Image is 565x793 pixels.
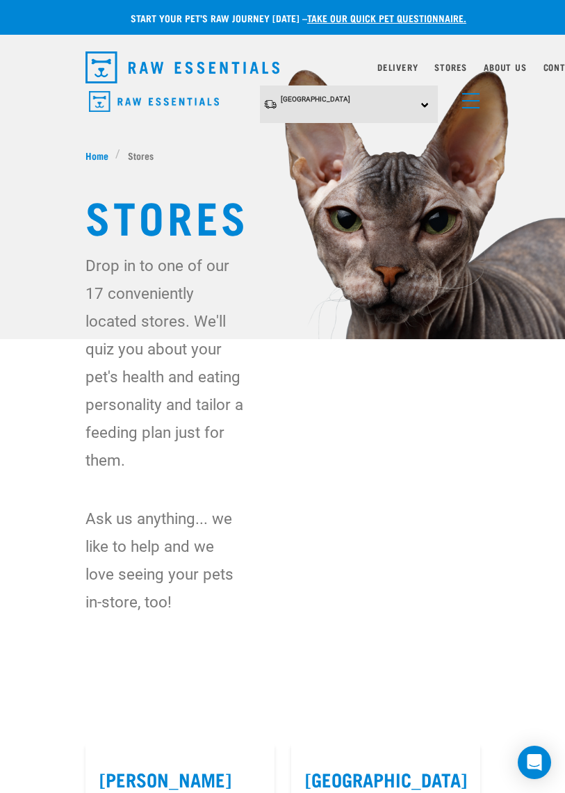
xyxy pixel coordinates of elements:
span: Home [85,148,108,163]
p: Ask us anything... we like to help and we love seeing your pets in-store, too! [85,505,243,616]
img: van-moving.png [263,99,277,110]
p: Drop in to one of our 17 conveniently located stores. We'll quiz you about your pet's health and ... [85,252,243,474]
div: Open Intercom Messenger [518,746,551,779]
label: [GEOGRAPHIC_DATA] [305,769,466,790]
a: Home [85,148,116,163]
img: Raw Essentials Logo [85,51,280,83]
a: take our quick pet questionnaire. [307,15,466,20]
h1: Stores [85,190,480,240]
a: menu [455,85,480,110]
label: [PERSON_NAME] [99,769,261,790]
a: Delivery [377,65,418,70]
img: Raw Essentials Logo [89,91,219,113]
span: [GEOGRAPHIC_DATA] [281,95,350,103]
nav: breadcrumbs [85,148,480,163]
a: About Us [484,65,526,70]
nav: dropdown navigation [74,46,491,89]
a: Stores [434,65,467,70]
